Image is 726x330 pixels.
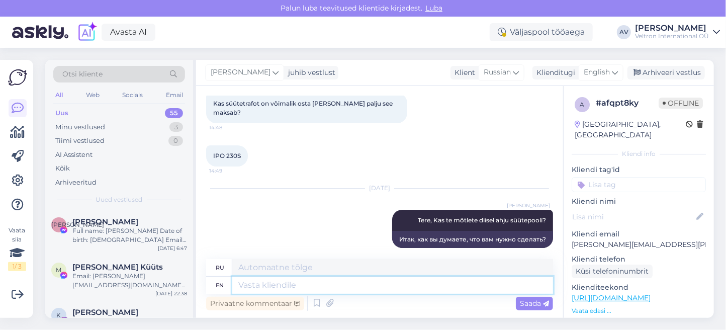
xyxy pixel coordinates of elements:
[51,221,104,228] span: [PERSON_NAME]
[53,89,65,102] div: All
[507,202,550,209] span: [PERSON_NAME]
[164,89,185,102] div: Email
[617,25,631,39] div: AV
[158,244,187,252] div: [DATE] 6:47
[635,32,709,40] div: Veltron International OÜ
[211,67,270,78] span: [PERSON_NAME]
[55,108,68,118] div: Uus
[55,136,105,146] div: Tiimi vestlused
[72,226,187,244] div: Full name: [PERSON_NAME] Date of birth: [DEMOGRAPHIC_DATA] Email: [PERSON_NAME][EMAIL_ADDRESS][DO...
[55,150,93,160] div: AI Assistent
[209,167,247,175] span: 14:49
[76,22,98,43] img: explore-ai
[450,67,475,78] div: Klient
[572,164,706,175] p: Kliendi tag'id
[55,122,105,132] div: Minu vestlused
[580,101,585,108] span: a
[635,24,720,40] a: [PERSON_NAME]Veltron International OÜ
[392,231,553,248] div: Итак, как вы думаете, что вам нужно сделать?
[8,68,27,87] img: Askly Logo
[72,272,187,290] div: Email: [PERSON_NAME][EMAIL_ADDRESS][DOMAIN_NAME] Date of birth: [DEMOGRAPHIC_DATA] Full name: [PE...
[572,177,706,192] input: Lisa tag
[213,152,241,159] span: IPO 230S
[418,216,546,224] span: Tere, Kas te mõtlete diisel ahju süütepooli?
[216,277,224,294] div: en
[572,229,706,239] p: Kliendi email
[209,124,247,131] span: 14:48
[627,66,705,79] div: Arhiveeri vestlus
[512,249,550,256] span: 18:34
[96,195,143,204] span: Uued vestlused
[213,100,394,116] span: Kas süütetrafot on võimalik osta [PERSON_NAME] palju see maksab?
[572,149,706,158] div: Kliendi info
[72,317,187,326] div: Attachment
[84,89,102,102] div: Web
[520,299,549,308] span: Saada
[572,254,706,265] p: Kliendi telefon
[490,23,593,41] div: Väljaspool tööaega
[572,196,706,207] p: Kliendi nimi
[168,136,183,146] div: 0
[635,24,709,32] div: [PERSON_NAME]
[484,67,511,78] span: Russian
[572,211,694,222] input: Lisa nimi
[165,108,183,118] div: 55
[659,98,703,109] span: Offline
[57,311,61,319] span: K
[284,67,335,78] div: juhib vestlust
[206,297,304,310] div: Privaatne kommentaar
[572,293,651,302] a: [URL][DOMAIN_NAME]
[72,217,138,226] span: Яна Гуртовая
[422,4,445,13] span: Luba
[102,24,155,41] a: Avasta AI
[206,184,553,193] div: [DATE]
[120,89,145,102] div: Socials
[8,262,26,271] div: 1 / 3
[8,226,26,271] div: Vaata siia
[216,259,224,276] div: ru
[72,263,163,272] span: Merle Küüts
[532,67,575,78] div: Klienditugi
[584,67,610,78] span: English
[155,290,187,297] div: [DATE] 22:38
[572,239,706,250] p: [PERSON_NAME][EMAIL_ADDRESS][PERSON_NAME][DOMAIN_NAME]
[62,69,103,79] span: Otsi kliente
[572,306,706,315] p: Vaata edasi ...
[572,265,653,278] div: Küsi telefoninumbrit
[575,119,686,140] div: [GEOGRAPHIC_DATA], [GEOGRAPHIC_DATA]
[72,308,138,317] span: Kristin Kerro
[596,97,659,109] div: # afqpt8ky
[169,122,183,132] div: 3
[56,266,62,274] span: M
[55,163,70,174] div: Kõik
[55,178,97,188] div: Arhiveeritud
[572,282,706,293] p: Klienditeekond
